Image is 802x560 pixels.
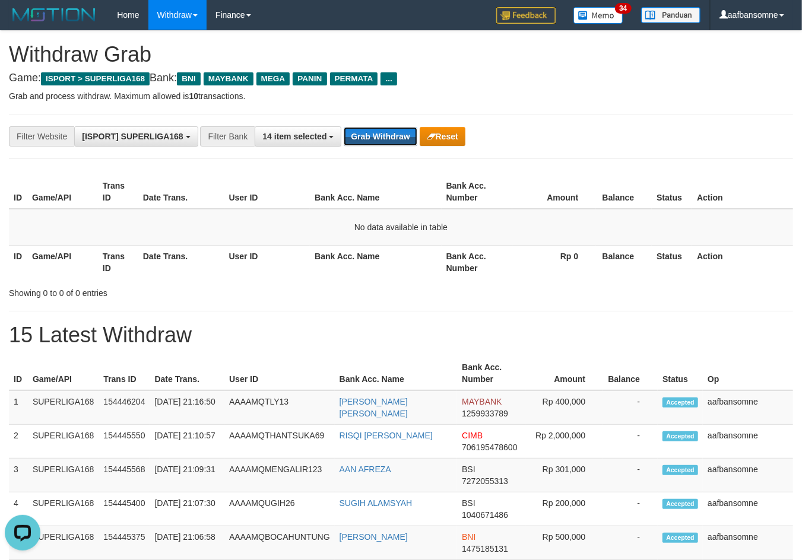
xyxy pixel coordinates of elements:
[603,459,658,492] td: -
[462,510,508,520] span: Copy 1040671486 to clipboard
[82,132,183,141] span: [ISPORT] SUPERLIGA168
[138,175,224,209] th: Date Trans.
[9,72,793,84] h4: Game: Bank:
[703,492,793,526] td: aafbansomne
[5,5,40,40] button: Open LiveChat chat widget
[28,390,99,425] td: SUPERLIGA168
[99,425,150,459] td: 154445550
[442,245,512,279] th: Bank Acc. Number
[9,425,28,459] td: 2
[224,357,335,390] th: User ID
[462,443,517,452] span: Copy 706195478600 to clipboard
[28,459,99,492] td: SUPERLIGA168
[525,425,603,459] td: Rp 2,000,000
[381,72,397,85] span: ...
[224,425,335,459] td: AAAAMQTHANTSUKA69
[27,245,98,279] th: Game/API
[462,532,476,542] span: BNI
[658,357,703,390] th: Status
[703,526,793,560] td: aafbansomne
[703,390,793,425] td: aafbansomne
[204,72,253,85] span: MAYBANK
[330,72,378,85] span: PERMATA
[442,175,512,209] th: Bank Acc. Number
[150,526,224,560] td: [DATE] 21:06:58
[99,390,150,425] td: 154446204
[462,544,508,553] span: Copy 1475185131 to clipboard
[462,498,476,508] span: BSI
[692,245,793,279] th: Action
[310,245,441,279] th: Bank Acc. Name
[462,476,508,486] span: Copy 7272055313 to clipboard
[496,7,556,24] img: Feedback.jpg
[74,126,198,147] button: [ISPORT] SUPERLIGA168
[98,175,138,209] th: Trans ID
[9,209,793,246] td: No data available in table
[703,425,793,459] td: aafbansomne
[138,245,224,279] th: Date Trans.
[27,175,98,209] th: Game/API
[9,6,99,24] img: MOTION_logo.png
[224,492,335,526] td: AAAAMQUGIH26
[525,459,603,492] td: Rp 301,000
[512,175,597,209] th: Amount
[99,459,150,492] td: 154445568
[177,72,200,85] span: BNI
[28,526,99,560] td: SUPERLIGA168
[525,526,603,560] td: Rp 500,000
[340,498,413,508] a: SUGIH ALAMSYAH
[150,390,224,425] td: [DATE] 21:16:50
[150,425,224,459] td: [DATE] 21:10:57
[99,357,150,390] th: Trans ID
[9,126,74,147] div: Filter Website
[596,245,652,279] th: Balance
[41,72,150,85] span: ISPORT > SUPERLIGA168
[224,175,310,209] th: User ID
[224,245,310,279] th: User ID
[615,3,631,14] span: 34
[28,425,99,459] td: SUPERLIGA168
[603,492,658,526] td: -
[256,72,290,85] span: MEGA
[9,90,793,102] p: Grab and process withdraw. Maximum allowed is transactions.
[603,390,658,425] td: -
[340,397,408,418] a: [PERSON_NAME] [PERSON_NAME]
[662,499,698,509] span: Accepted
[9,245,27,279] th: ID
[573,7,623,24] img: Button%20Memo.svg
[9,43,793,66] h1: Withdraw Grab
[9,390,28,425] td: 1
[9,357,28,390] th: ID
[255,126,341,147] button: 14 item selected
[340,431,433,440] a: RISQI [PERSON_NAME]
[335,357,458,390] th: Bank Acc. Name
[9,459,28,492] td: 3
[525,357,603,390] th: Amount
[224,526,335,560] td: AAAAMQBOCAHUNTUNG
[344,127,417,146] button: Grab Withdraw
[596,175,652,209] th: Balance
[224,459,335,492] td: AAAAMQMENGALIR123
[98,245,138,279] th: Trans ID
[525,390,603,425] td: Rp 400,000
[9,175,27,209] th: ID
[662,533,698,543] span: Accepted
[662,465,698,475] span: Accepted
[662,397,698,408] span: Accepted
[692,175,793,209] th: Action
[310,175,441,209] th: Bank Acc. Name
[662,431,698,441] span: Accepted
[462,431,483,440] span: CIMB
[340,464,391,474] a: AAN AFREZA
[189,91,198,101] strong: 10
[603,357,658,390] th: Balance
[99,492,150,526] td: 154445400
[293,72,326,85] span: PANIN
[462,409,508,418] span: Copy 1259933789 to clipboard
[224,390,335,425] td: AAAAMQTLY13
[420,127,465,146] button: Reset
[703,459,793,492] td: aafbansomne
[262,132,326,141] span: 14 item selected
[200,126,255,147] div: Filter Bank
[150,459,224,492] td: [DATE] 21:09:31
